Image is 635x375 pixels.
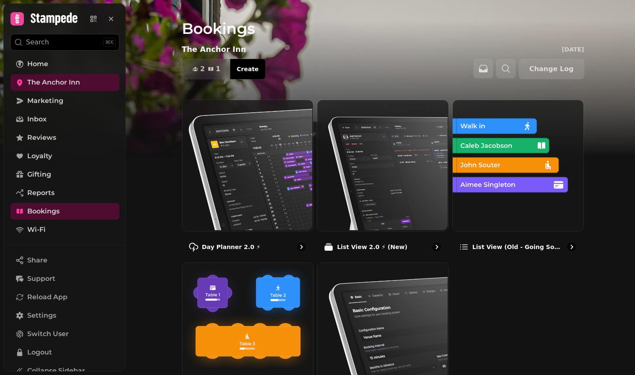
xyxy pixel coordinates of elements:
[10,111,119,128] a: Inbox
[10,166,119,183] a: Gifting
[10,344,119,361] button: Logout
[337,243,407,251] p: List View 2.0 ⚡ (New)
[452,99,583,230] img: List view (Old - going soon)
[10,326,119,342] button: Switch User
[27,188,54,198] span: Reports
[27,274,55,284] span: Support
[237,66,259,72] span: Create
[181,99,313,230] img: Day Planner 2.0 ⚡
[27,292,67,302] span: Reload App
[182,59,231,79] button: 21
[10,74,119,91] a: The Anchor Inn
[202,243,261,251] p: Day Planner 2.0 ⚡
[10,148,119,164] a: Loyalty
[200,66,205,72] span: 2
[297,243,306,251] svg: go to
[562,45,584,54] p: [DATE]
[27,206,60,216] span: Bookings
[10,56,119,72] a: Home
[452,100,584,259] a: List view (Old - going soon)List view (Old - going soon)
[27,347,52,357] span: Logout
[182,100,314,259] a: Day Planner 2.0 ⚡Day Planner 2.0 ⚡
[10,221,119,238] a: Wi-Fi
[317,100,449,259] a: List View 2.0 ⚡ (New)List View 2.0 ⚡ (New)
[10,270,119,287] button: Support
[10,34,119,51] button: Search⌘K
[27,255,47,265] span: Share
[27,77,80,87] span: The Anchor Inn
[27,59,48,69] span: Home
[568,243,576,251] svg: go to
[472,243,563,251] p: List view (Old - going soon)
[27,114,47,124] span: Inbox
[182,44,246,55] p: The Anchor Inn
[10,289,119,306] button: Reload App
[27,329,69,339] span: Switch User
[10,92,119,109] a: Marketing
[529,66,574,72] span: Change Log
[27,170,51,180] span: Gifting
[230,59,265,79] button: Create
[10,307,119,324] a: Settings
[433,243,441,251] svg: go to
[316,99,448,230] img: List View 2.0 ⚡ (New)
[27,133,56,143] span: Reviews
[10,252,119,269] button: Share
[27,151,52,161] span: Loyalty
[216,66,220,72] span: 1
[27,96,63,106] span: Marketing
[10,129,119,146] a: Reviews
[26,37,49,47] p: Search
[27,311,56,321] span: Settings
[519,59,584,79] button: Change Log
[27,225,46,235] span: Wi-Fi
[103,38,116,47] div: ⌘K
[10,185,119,201] a: Reports
[10,203,119,220] a: Bookings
